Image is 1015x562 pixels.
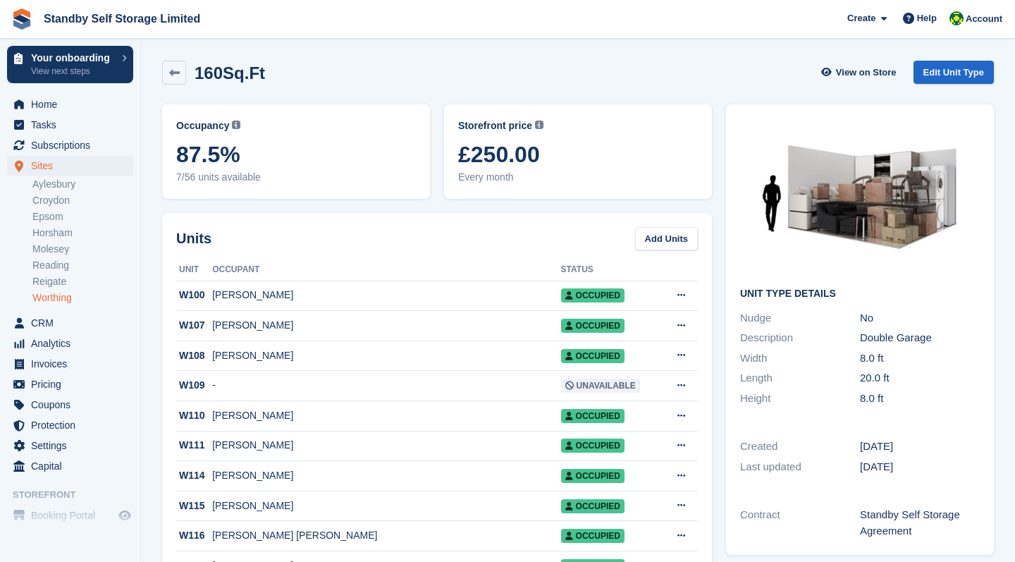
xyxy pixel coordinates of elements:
span: Protection [31,415,116,435]
a: Reading [32,259,133,272]
img: John Ford [949,11,964,25]
div: Contract [740,507,860,539]
span: 7/56 units available [176,170,416,185]
a: Croydon [32,194,133,207]
h2: 160Sq.Ft [195,63,265,83]
div: Double Garage [860,330,980,346]
span: Analytics [31,334,116,353]
p: Your onboarding [31,53,115,63]
span: Occupied [561,349,625,363]
div: W111 [176,438,212,453]
span: Occupancy [176,118,229,133]
div: [PERSON_NAME] [212,408,560,423]
a: Molesey [32,243,133,256]
img: stora-icon-8386f47178a22dfd0bd8f6a31ec36ba5ce8667c1dd55bd0f319d3a0aa187defe.svg [11,8,32,30]
span: Every month [458,170,698,185]
a: menu [7,506,133,525]
span: CRM [31,313,116,333]
th: Unit [176,259,212,281]
span: Account [966,12,1002,26]
span: Create [847,11,875,25]
h2: Unit Type details [740,288,980,300]
a: Horsham [32,226,133,240]
span: Help [917,11,937,25]
span: Occupied [561,319,625,333]
span: Unavailable [561,379,640,393]
span: Home [31,94,116,114]
span: View on Store [836,66,897,80]
div: Length [740,370,860,386]
div: W107 [176,318,212,333]
div: Created [740,439,860,455]
span: Pricing [31,374,116,394]
div: Standby Self Storage Agreement [860,507,980,539]
span: £250.00 [458,142,698,167]
div: Last updated [740,459,860,475]
a: menu [7,456,133,476]
div: W116 [176,528,212,543]
span: Storefront [13,488,140,502]
a: menu [7,374,133,394]
div: [PERSON_NAME] [212,499,560,513]
td: - [212,371,560,401]
div: 20.0 ft [860,370,980,386]
a: menu [7,135,133,155]
a: menu [7,156,133,176]
a: Preview store [116,507,133,524]
span: Invoices [31,354,116,374]
div: [PERSON_NAME] [212,348,560,363]
span: Occupied [561,469,625,483]
div: No [860,310,980,326]
p: View next steps [31,65,115,78]
span: Tasks [31,115,116,135]
span: Occupied [561,288,625,303]
div: [DATE] [860,439,980,455]
div: [PERSON_NAME] [PERSON_NAME] [212,528,560,543]
a: Your onboarding View next steps [7,46,133,83]
a: menu [7,395,133,415]
a: Aylesbury [32,178,133,191]
span: Occupied [561,409,625,423]
div: W114 [176,468,212,483]
a: menu [7,436,133,456]
span: 87.5% [176,142,416,167]
a: Edit Unit Type [914,61,994,84]
div: [PERSON_NAME] [212,288,560,303]
a: menu [7,354,133,374]
div: [PERSON_NAME] [212,318,560,333]
span: Storefront price [458,118,532,133]
div: W110 [176,408,212,423]
div: W115 [176,499,212,513]
span: Occupied [561,499,625,513]
div: 8.0 ft [860,391,980,407]
a: menu [7,313,133,333]
div: 8.0 ft [860,350,980,367]
span: Booking Portal [31,506,116,525]
span: Capital [31,456,116,476]
div: W109 [176,378,212,393]
div: W108 [176,348,212,363]
span: Settings [31,436,116,456]
a: menu [7,415,133,435]
a: Worthing [32,291,133,305]
div: [DATE] [860,459,980,475]
span: Sites [31,156,116,176]
div: [PERSON_NAME] [212,468,560,483]
div: Width [740,350,860,367]
a: Standby Self Storage Limited [38,7,206,30]
span: Coupons [31,395,116,415]
a: Add Units [635,227,698,250]
th: Occupant [212,259,560,281]
a: Epsom [32,210,133,224]
div: Description [740,330,860,346]
th: Status [561,259,661,281]
a: Reigate [32,275,133,288]
div: Height [740,391,860,407]
a: menu [7,334,133,353]
span: Occupied [561,439,625,453]
img: icon-info-grey-7440780725fd019a000dd9b08b2336e03edf1995a4989e88bcd33f0948082b44.svg [535,121,543,129]
div: W100 [176,288,212,303]
span: Subscriptions [31,135,116,155]
div: [PERSON_NAME] [212,438,560,453]
img: icon-info-grey-7440780725fd019a000dd9b08b2336e03edf1995a4989e88bcd33f0948082b44.svg [232,121,240,129]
